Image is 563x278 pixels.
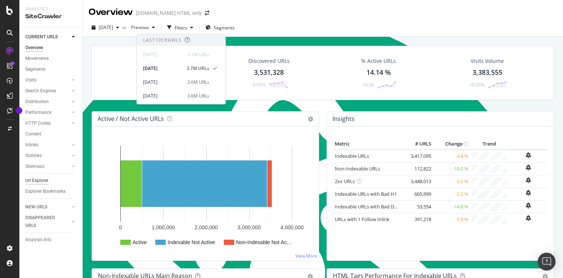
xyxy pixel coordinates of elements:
[25,12,76,21] div: SiteCrawler
[25,236,51,244] div: Analysis Info
[335,203,416,210] a: Indexable URLs with Bad Description
[25,98,70,106] a: Distribution
[25,109,70,116] a: Performance
[470,138,509,150] th: Trend
[25,87,70,95] a: Search Engines
[25,65,77,73] a: Segments
[236,239,292,245] text: Non-Indexable Not Ac…
[251,82,265,88] div: -3.92%
[25,130,77,138] a: Content
[362,82,374,88] div: +0.38
[89,6,133,19] div: Overview
[25,163,70,170] a: Sitemaps
[25,152,70,160] a: Outlinks
[403,175,433,188] td: 3,448,013
[99,24,113,31] span: 2025 Aug. 7th
[98,138,313,255] svg: A chart.
[469,82,484,88] div: +0.55%
[526,152,531,158] div: bell-plus
[25,188,66,195] div: Explorer Bookmarks
[473,68,502,77] div: 3,383,555
[238,224,261,230] text: 3,000,000
[89,22,122,33] button: [DATE]
[25,141,70,149] a: Inlinks
[25,203,70,211] a: NEW URLS
[187,51,209,58] div: 3.5M URLs
[335,178,355,185] a: 2xx URLs
[25,188,77,195] a: Explorer Bookmarks
[403,162,433,175] td: 112,822
[128,22,158,33] button: Previous
[195,224,218,230] text: 2,000,000
[25,44,43,52] div: Overview
[403,150,433,163] td: 3,417,095
[143,37,182,43] div: Last 10 Crawls
[433,138,470,150] th: Change
[25,130,41,138] div: Content
[98,114,164,124] h4: Active / Not Active URLs
[403,188,433,200] td: 665,999
[187,92,209,99] div: 3.6M URLs
[25,6,76,12] div: Analytics
[433,213,470,226] td: -1.9 %
[403,138,433,150] th: # URLS
[25,163,44,170] div: Sitemaps
[280,224,303,230] text: 4,000,000
[335,191,397,197] a: Indexable URLs with Bad H1
[366,68,391,77] div: 14.14 %
[25,141,38,149] div: Inlinks
[25,65,45,73] div: Segments
[187,79,209,85] div: 3.6M URLs
[526,215,531,221] div: bell-plus
[538,253,556,271] div: Open Intercom Messenger
[136,9,202,17] div: [DOMAIN_NAME] HTML only
[205,10,209,16] div: arrow-right-arrow-left
[335,165,380,172] a: Non-Indexable URLs
[143,51,183,58] div: [DATE]
[175,25,187,31] div: Filters
[25,236,77,244] a: Analysis Info
[433,162,470,175] td: -18.0 %
[143,92,183,99] div: [DATE]
[526,202,531,208] div: bell-plus
[335,216,389,223] a: URLs with 1 Follow Inlink
[25,214,63,230] div: DISAPPEARED URLS
[25,214,70,230] a: DISAPPEARED URLS
[25,119,70,127] a: HTTP Codes
[143,65,182,71] div: [DATE]
[308,116,313,122] i: Options
[128,24,149,31] span: Previous
[152,224,175,230] text: 1,000,000
[25,152,42,160] div: Outlinks
[25,109,51,116] div: Performance
[433,200,470,213] td: -14.8 %
[119,224,122,230] text: 0
[25,55,49,63] div: Movements
[25,203,47,211] div: NEW URLS
[25,87,56,95] div: Search Engines
[433,150,470,163] td: -3.4 %
[403,213,433,226] td: 391,218
[471,57,504,65] div: Visits Volume
[25,98,49,106] div: Distribution
[25,55,77,63] a: Movements
[164,22,196,33] button: Filters
[143,79,183,85] div: [DATE]
[433,188,470,200] td: -2.3 %
[25,44,77,52] a: Overview
[526,177,531,183] div: bell-plus
[254,68,284,77] div: 3,531,328
[25,76,70,84] a: Visits
[214,25,235,31] span: Segments
[333,138,403,150] th: Metric
[133,239,147,245] text: Active
[187,65,209,71] div: 3.7M URLs
[168,239,215,245] text: Indexable Not Active
[333,114,354,124] h4: Insights
[25,177,48,185] div: Url Explorer
[25,119,51,127] div: HTTP Codes
[248,57,290,65] div: Discovered URLs
[361,57,396,65] div: % Active URLs
[335,153,369,159] a: Indexable URLs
